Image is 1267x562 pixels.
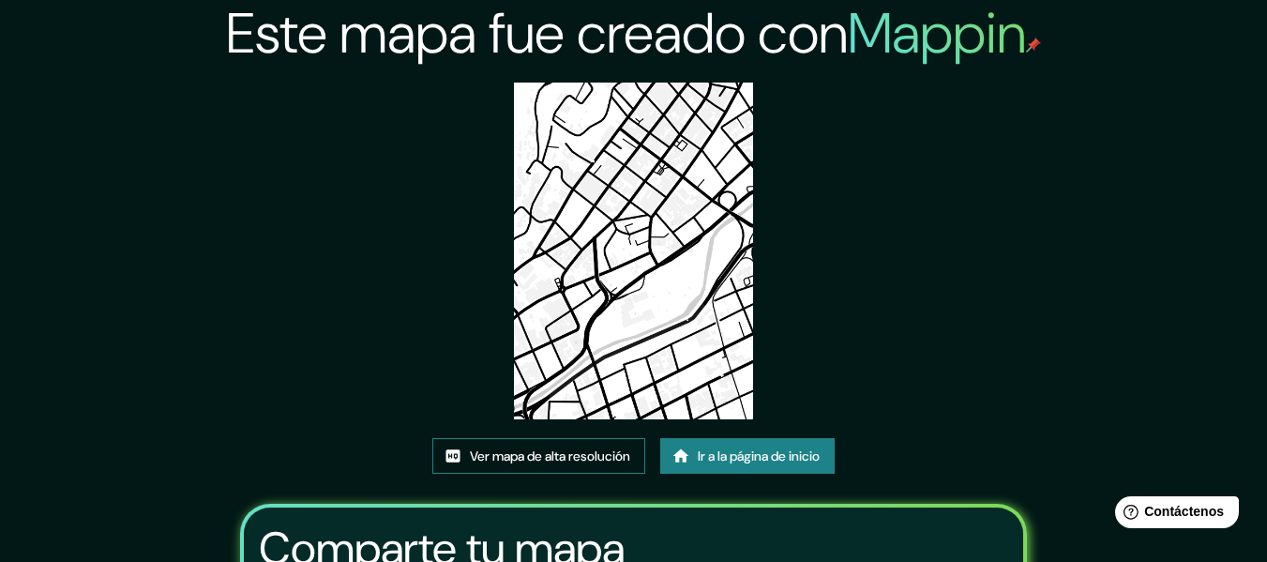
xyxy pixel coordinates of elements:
[1026,38,1041,53] img: pin de mapeo
[514,83,752,419] img: created-map
[1100,489,1246,541] iframe: Lanzador de widgets de ayuda
[698,448,820,465] font: Ir a la página de inicio
[470,448,630,465] font: Ver mapa de alta resolución
[660,438,835,474] a: Ir a la página de inicio
[432,438,645,474] a: Ver mapa de alta resolución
